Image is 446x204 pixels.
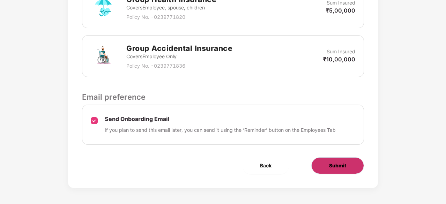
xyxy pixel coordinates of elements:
p: If you plan to send this email later, you can send it using the ‘Reminder’ button on the Employee... [105,126,336,134]
p: Covers Employee Only [126,53,232,60]
p: ₹10,00,000 [323,55,355,63]
span: Submit [329,162,346,169]
p: Sum Insured [327,48,355,55]
p: Policy No. - 0239771836 [126,62,232,70]
p: Email preference [82,91,364,103]
h2: Group Accidental Insurance [126,43,232,54]
button: Back [243,157,289,174]
button: Submit [311,157,364,174]
img: svg+xml;base64,PHN2ZyB4bWxucz0iaHR0cDovL3d3dy53My5vcmcvMjAwMC9zdmciIHdpZHRoPSI3MiIgaGVpZ2h0PSI3Mi... [91,44,116,69]
p: ₹5,00,000 [326,7,355,14]
p: Policy No. - 0239771820 [126,13,216,21]
p: Send Onboarding Email [105,115,336,123]
p: Covers Employee, spouse, children [126,4,216,12]
span: Back [260,162,272,169]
